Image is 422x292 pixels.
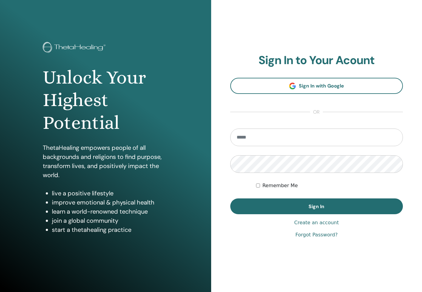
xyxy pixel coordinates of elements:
[43,66,168,134] h1: Unlock Your Highest Potential
[309,203,324,210] span: Sign In
[299,83,344,89] span: Sign In with Google
[310,108,323,116] span: or
[52,207,168,216] li: learn a world-renowned technique
[230,53,403,67] h2: Sign In to Your Acount
[230,78,403,94] a: Sign In with Google
[52,198,168,207] li: improve emotional & physical health
[294,219,339,226] a: Create an account
[43,143,168,180] p: ThetaHealing empowers people of all backgrounds and religions to find purpose, transform lives, a...
[230,198,403,214] button: Sign In
[262,182,298,189] label: Remember Me
[256,182,403,189] div: Keep me authenticated indefinitely or until I manually logout
[52,225,168,234] li: start a thetahealing practice
[295,231,338,239] a: Forgot Password?
[52,216,168,225] li: join a global community
[52,189,168,198] li: live a positive lifestyle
